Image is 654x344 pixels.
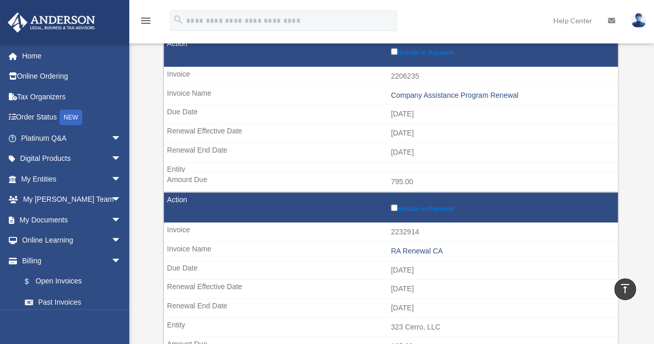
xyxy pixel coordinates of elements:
[614,278,636,300] a: vertical_align_top
[619,282,631,295] i: vertical_align_top
[7,250,132,271] a: Billingarrow_drop_down
[7,148,137,169] a: Digital Productsarrow_drop_down
[164,143,618,162] td: [DATE]
[7,210,137,230] a: My Documentsarrow_drop_down
[631,13,646,28] img: User Pic
[173,14,184,25] i: search
[7,46,137,66] a: Home
[7,189,137,210] a: My [PERSON_NAME] Teamarrow_drop_down
[111,148,132,170] span: arrow_drop_down
[7,128,137,148] a: Platinum Q&Aarrow_drop_down
[111,128,132,149] span: arrow_drop_down
[140,18,152,27] a: menu
[164,172,618,192] td: 795.00
[59,110,82,125] div: NEW
[391,48,398,55] input: Include in Payment
[7,169,137,189] a: My Entitiesarrow_drop_down
[7,107,137,128] a: Order StatusNEW
[164,298,618,318] td: [DATE]
[111,230,132,251] span: arrow_drop_down
[140,14,152,27] i: menu
[164,261,618,280] td: [DATE]
[111,169,132,190] span: arrow_drop_down
[164,318,618,337] td: 323 Cerro, LLC
[7,86,137,107] a: Tax Organizers
[7,230,137,251] a: Online Learningarrow_drop_down
[391,204,398,211] input: Include in Payment
[164,222,618,242] td: 2232914
[164,67,618,86] td: 2206235
[391,46,613,56] label: Include in Payment
[391,202,613,213] label: Include in Payment
[14,292,132,312] a: Past Invoices
[111,250,132,272] span: arrow_drop_down
[111,210,132,231] span: arrow_drop_down
[31,275,36,288] span: $
[5,12,98,33] img: Anderson Advisors Platinum Portal
[14,271,127,292] a: $Open Invoices
[7,66,137,87] a: Online Ordering
[164,124,618,143] td: [DATE]
[164,279,618,299] td: [DATE]
[391,91,613,100] div: Company Assistance Program Renewal
[391,247,613,256] div: RA Renewal CA
[164,104,618,124] td: [DATE]
[111,189,132,211] span: arrow_drop_down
